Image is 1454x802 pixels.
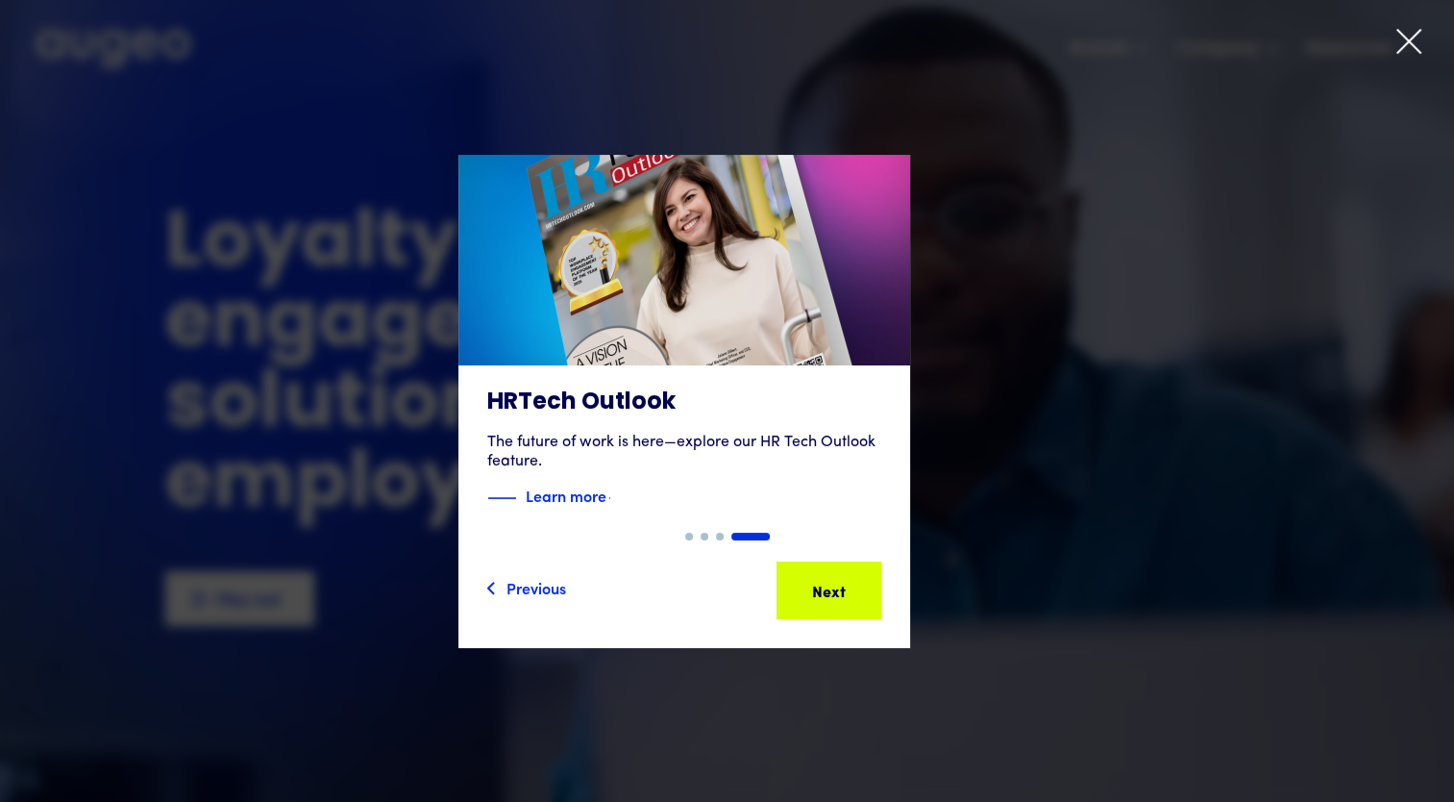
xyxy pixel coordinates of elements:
div: Show slide 3 of 4 [716,533,724,540]
a: HRTech OutlookThe future of work is here—explore our HR Tech Outlook feature.Blue decorative line... [458,155,910,533]
div: Previous [506,576,566,599]
div: Show slide 4 of 4 [731,533,770,540]
img: Blue decorative line [487,487,516,510]
div: The future of work is here—explore our HR Tech Outlook feature. [487,433,881,471]
div: Show slide 1 of 4 [685,533,693,540]
div: Show slide 2 of 4 [701,533,708,540]
strong: Learn more [526,485,606,506]
h3: HRTech Outlook [487,388,881,417]
a: Next [776,562,881,619]
img: Blue text arrow [608,487,637,510]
